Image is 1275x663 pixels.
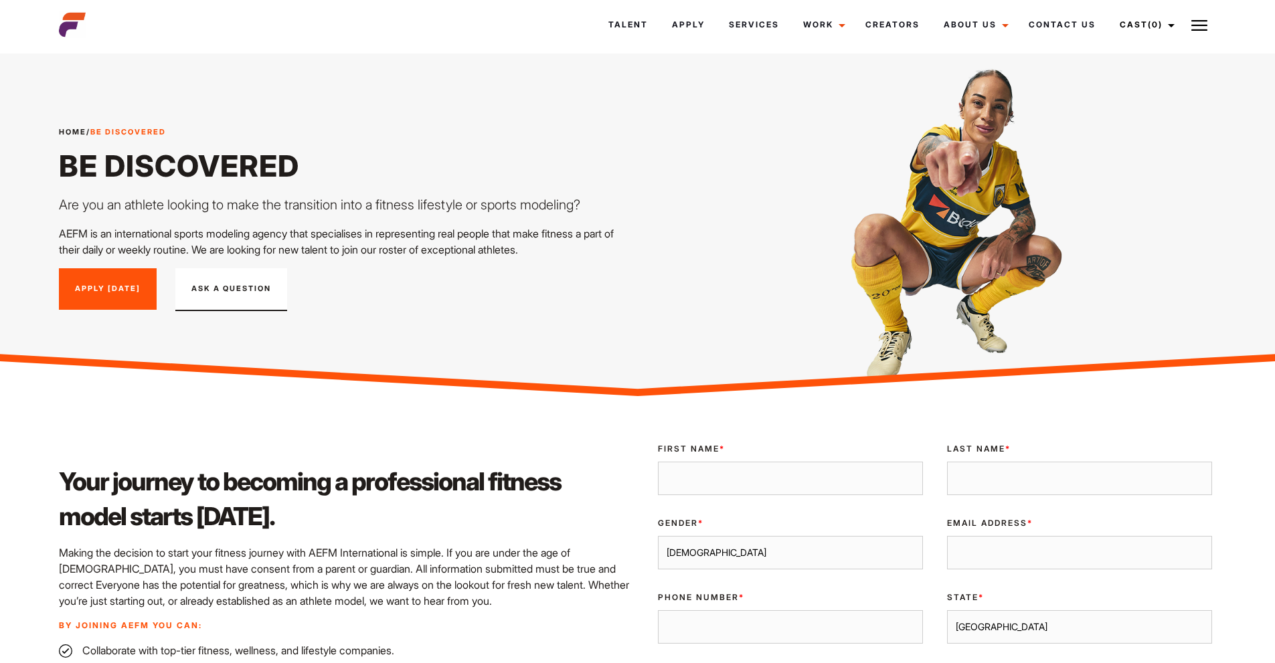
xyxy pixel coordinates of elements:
[59,11,86,38] img: cropped-aefm-brand-fav-22-square.png
[1148,19,1163,29] span: (0)
[59,225,629,258] p: AEFM is an international sports modeling agency that specialises in representing real people that...
[932,7,1017,43] a: About Us
[791,7,853,43] a: Work
[59,148,629,184] h1: Be Discovered
[59,195,629,215] p: Are you an athlete looking to make the transition into a fitness lifestyle or sports modeling?
[947,517,1212,529] label: Email Address
[596,7,660,43] a: Talent
[59,642,629,658] li: Collaborate with top-tier fitness, wellness, and lifestyle companies.
[59,126,166,138] span: /
[853,7,932,43] a: Creators
[717,7,791,43] a: Services
[658,517,923,529] label: Gender
[59,268,157,310] a: Apply [DATE]
[59,464,629,534] h2: Your journey to becoming a professional fitness model starts [DATE].
[947,443,1212,455] label: Last Name
[90,127,166,136] strong: Be Discovered
[1017,7,1108,43] a: Contact Us
[658,591,923,603] label: Phone Number
[660,7,717,43] a: Apply
[59,545,629,609] p: Making the decision to start your fitness journey with AEFM International is simple. If you are u...
[175,268,287,311] button: Ask A Question
[947,591,1212,603] label: State
[1108,7,1183,43] a: Cast(0)
[59,620,629,632] p: By joining AEFM you can:
[658,443,923,455] label: First Name
[59,127,86,136] a: Home
[1191,17,1207,33] img: Burger icon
